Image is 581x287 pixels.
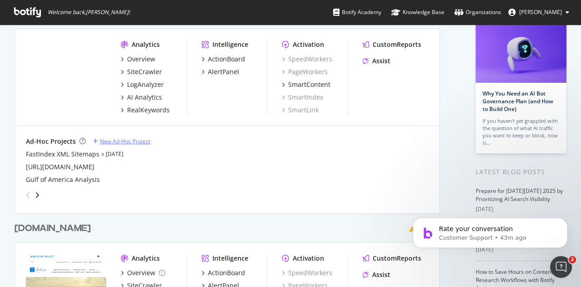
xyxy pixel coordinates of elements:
div: AlertPanel [208,67,239,76]
a: Assist [363,270,390,279]
a: SpeedWorkers [282,55,332,64]
a: LogAnalyzer [121,80,164,89]
a: Overview [121,55,155,64]
div: Intelligence [212,254,248,263]
a: Why You Need an AI Bot Governance Plan (and How to Build One) [483,90,553,113]
a: SmartContent [282,80,330,89]
div: [DOMAIN_NAME] [15,222,91,235]
div: CustomReports [373,254,421,263]
a: [URL][DOMAIN_NAME] [26,162,94,171]
div: Activation [293,254,324,263]
a: New Ad-Hoc Project [93,137,150,145]
img: hyatt.com [26,40,106,105]
a: Prepare for [DATE][DATE] 2025 by Prioritizing AI Search Visibility [476,187,563,203]
a: [DATE] [106,150,123,158]
div: Activation [293,40,324,49]
div: SmartContent [288,80,330,89]
a: ActionBoard [202,268,245,277]
a: SmartLink [282,106,319,115]
div: Assist [372,56,390,65]
a: AI Analytics [121,93,162,102]
iframe: Intercom live chat [550,256,572,278]
div: Botify Academy [333,8,381,17]
div: Overview [127,268,155,277]
div: Analytics [132,254,160,263]
a: CustomReports [363,254,421,263]
div: Latest Blog Posts [476,167,566,177]
div: Organizations [454,8,501,17]
div: LogAnalyzer [127,80,164,89]
a: ActionBoard [202,55,245,64]
span: Charles Bennett [519,8,562,16]
div: Knowledge Base [391,8,444,17]
div: New Ad-Hoc Project [100,137,150,145]
div: AI Analytics [127,93,162,102]
span: Welcome back, [PERSON_NAME] ! [48,9,130,16]
div: angle-right [34,191,40,200]
a: SmartIndex [282,93,323,102]
div: Intelligence [212,40,248,49]
div: Overview [127,55,155,64]
a: RealKeywords [121,106,170,115]
a: [DOMAIN_NAME] [15,222,94,235]
div: angle-left [22,188,34,202]
a: AlertPanel [202,67,239,76]
a: SiteCrawler [121,67,162,76]
a: Overview [121,268,165,277]
div: RealKeywords [127,106,170,115]
div: If you haven’t yet grappled with the question of what AI traffic you want to keep or block, now is… [483,117,560,146]
div: ActionBoard [208,268,245,277]
a: CustomReports [363,40,421,49]
button: [PERSON_NAME] [501,5,576,20]
div: ActionBoard [208,55,245,64]
a: FastIndex XML Sitemaps [26,150,99,159]
div: Assist [372,270,390,279]
div: Ad-Hoc Projects [26,137,76,146]
div: CustomReports [373,40,421,49]
a: Assist [363,56,390,65]
a: SpeedWorkers [282,268,332,277]
div: Analytics [132,40,160,49]
iframe: Intercom notifications message [399,199,581,262]
div: SiteCrawler [127,67,162,76]
a: Gulf of America Analysis [26,175,100,184]
span: 2 [569,256,576,263]
a: PageWorkers [282,67,328,76]
img: Why You Need an AI Bot Governance Plan (and How to Build One) [476,21,566,83]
